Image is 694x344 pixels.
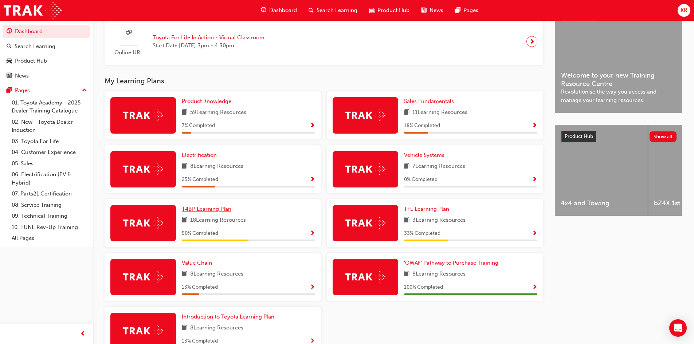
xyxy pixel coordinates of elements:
span: Introduction to Toyota Learning Plan [182,313,274,320]
a: 03. Toyota For Life [9,136,90,147]
a: Online URLToyota For Life In Action - Virtual ClassroomStart Date:[DATE] 3pm - 4:30pm [110,24,537,60]
span: 33 % Completed [404,229,440,238]
span: book-icon [182,270,187,279]
button: Show Progress [310,283,315,292]
a: Electrification [182,151,220,159]
a: 09. Technical Training [9,210,90,222]
span: KR [681,6,687,15]
h3: My Learning Plans [105,77,543,85]
span: 13 % Completed [182,283,218,292]
a: 02. New - Toyota Dealer Induction [9,116,90,136]
a: Value Chain [182,259,215,267]
span: Show Progress [310,177,315,183]
a: car-iconProduct Hub [363,3,415,18]
img: Trak [123,110,163,121]
button: Pages [3,84,90,97]
a: T4BP Learning Plan [182,205,234,213]
a: news-iconNews [415,3,449,18]
span: TFL Learning Plan [404,206,449,212]
a: Dashboard [3,25,90,38]
a: 'OWAF' Pathway to Purchase Training [404,259,501,267]
span: 18 % Completed [404,122,440,130]
span: pages-icon [7,87,12,94]
span: 50 % Completed [182,229,218,238]
img: Trak [345,217,385,229]
span: News [430,6,443,15]
img: Trak [123,271,163,282]
button: DashboardSearch LearningProduct HubNews [3,23,90,84]
a: News [3,69,90,83]
button: Show Progress [532,229,537,238]
span: car-icon [7,58,12,64]
span: next-icon [529,36,535,47]
span: book-icon [404,108,409,117]
span: Show Progress [310,230,315,237]
a: Product Knowledge [182,97,234,106]
span: 0 % Completed [404,175,438,184]
img: Trak [4,2,62,19]
span: guage-icon [7,28,12,35]
span: Revolutionise the way you access and manage your learning resources. [561,88,676,104]
a: Search Learning [3,40,90,53]
span: Show Progress [532,177,537,183]
img: Trak [345,110,385,121]
a: 04. Customer Experience [9,147,90,158]
span: book-icon [404,216,409,225]
a: Product HubShow all [561,131,677,142]
span: book-icon [404,270,409,279]
a: 07. Parts21 Certification [9,188,90,199]
span: 8 Learning Resources [412,270,466,279]
span: 8 Learning Resources [190,324,243,333]
img: Trak [123,325,163,336]
span: 59 Learning Resources [190,108,246,117]
span: car-icon [369,6,375,15]
span: news-icon [421,6,427,15]
a: Sales Fundamentals [404,97,457,106]
span: Dashboard [269,6,297,15]
span: Show Progress [310,284,315,291]
div: Product Hub [15,57,47,65]
a: 06. Electrification (EV & Hybrid) [9,169,90,188]
a: 08. Service Training [9,199,90,211]
span: Online URL [110,48,147,57]
a: Product Hub [3,54,90,68]
span: Vehicle Systems [404,152,444,158]
span: pages-icon [455,6,460,15]
span: Show Progress [532,123,537,129]
span: book-icon [182,108,187,117]
button: Show Progress [532,283,537,292]
span: Show Progress [532,284,537,291]
div: Open Intercom Messenger [669,319,687,337]
span: Search Learning [317,6,357,15]
span: T4BP Learning Plan [182,206,231,212]
span: Welcome to your new Training Resource Centre [561,71,676,88]
button: KR [678,4,690,17]
span: Start Date: [DATE] 3pm - 4:30pm [153,41,264,50]
span: 18 Learning Resources [190,216,246,225]
div: Search Learning [15,42,55,51]
img: Trak [345,163,385,175]
a: 05. Sales [9,158,90,169]
span: 100 % Completed [404,283,443,292]
span: 7 Learning Resources [412,162,465,171]
a: All Pages [9,233,90,244]
span: Sales Fundamentals [404,98,454,104]
img: Trak [123,217,163,229]
span: book-icon [182,216,187,225]
a: 01. Toyota Academy - 2025 Dealer Training Catalogue [9,97,90,116]
span: prev-icon [80,329,86,339]
span: Electrification [182,152,217,158]
span: Product Knowledge [182,98,231,104]
button: Show Progress [310,121,315,130]
img: Trak [123,163,163,175]
a: 4x4 and Towing [555,125,648,216]
span: search-icon [7,43,12,50]
button: Show Progress [310,229,315,238]
span: Value Chain [182,260,212,266]
a: pages-iconPages [449,3,484,18]
span: book-icon [182,162,187,171]
span: book-icon [182,324,187,333]
button: Show Progress [310,175,315,184]
span: 3 Learning Resources [412,216,466,225]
